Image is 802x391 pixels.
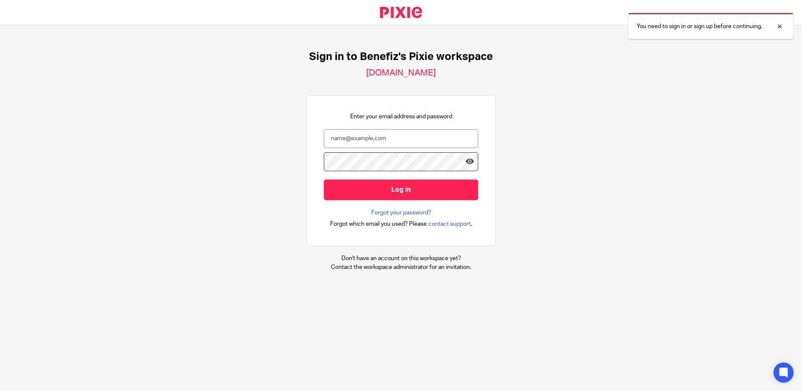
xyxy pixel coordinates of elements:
[309,50,493,63] h1: Sign in to Benefiz's Pixie workspace
[324,129,478,148] input: name@example.com
[324,180,478,200] input: Log in
[428,220,471,228] span: contact support
[330,219,472,229] div: .
[350,112,452,121] p: Enter your email address and password
[366,68,436,78] h2: [DOMAIN_NAME]
[371,209,431,217] a: Forgot your password?
[637,22,762,31] p: You need to sign in or sign up before continuing.
[330,220,427,228] span: Forgot which email you used? Please
[331,263,471,271] p: Contact the workspace administrator for an invitation.
[331,254,471,263] p: Don't have an account on this workspace yet?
